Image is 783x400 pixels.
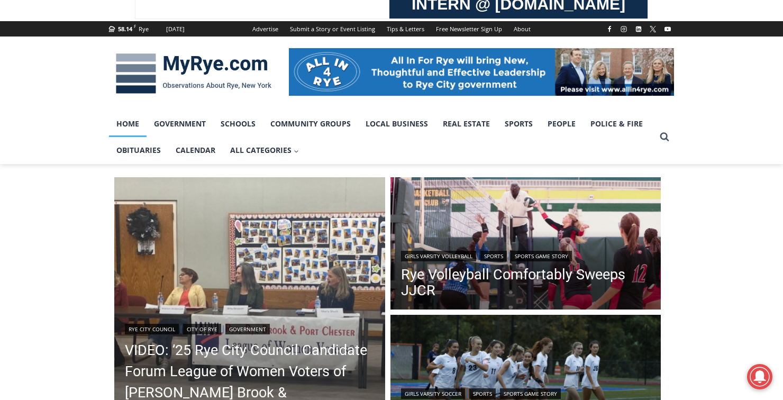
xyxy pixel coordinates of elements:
a: Intern @ [DOMAIN_NAME] [254,103,513,132]
div: Apply Now <> summer and RHS senior internships available [267,1,500,103]
a: About [508,21,536,37]
a: Instagram [617,23,630,35]
img: (PHOTO: Rye Volleyball's Olivia Lewis (#22) tapping the ball over the net on Saturday, September ... [390,177,661,313]
a: Linkedin [632,23,645,35]
a: Police & Fire [583,111,650,137]
a: Community Groups [263,111,358,137]
a: Sports [497,111,540,137]
span: 58.14 [118,25,132,33]
a: Read More Rye Volleyball Comfortably Sweeps JJCR [390,177,661,313]
a: Government [225,324,270,334]
a: Government [147,111,213,137]
a: Rye City Council [125,324,179,334]
div: | | [401,249,651,261]
a: Calendar [168,137,223,163]
nav: Primary Navigation [109,111,655,164]
a: Sports [480,251,507,261]
a: Free Newsletter Sign Up [430,21,508,37]
a: Girls Varsity Soccer [401,388,465,399]
span: Intern @ [DOMAIN_NAME] [277,105,490,129]
a: X [647,23,659,35]
img: All in for Rye [289,48,674,96]
a: Advertise [247,21,284,37]
a: Obituaries [109,137,168,163]
a: Sports [469,388,496,399]
a: Sports Game Story [500,388,561,399]
a: Local Business [358,111,435,137]
a: Tips & Letters [381,21,430,37]
a: People [540,111,583,137]
span: F [134,23,136,29]
img: MyRye.com [109,46,278,101]
div: [DATE] [166,24,185,34]
nav: Secondary Navigation [247,21,536,37]
a: City of Rye [183,324,221,334]
a: Submit a Story or Event Listing [284,21,381,37]
div: | | [125,322,375,334]
a: Girls Varsity Volleyball [401,251,476,261]
a: Facebook [603,23,616,35]
div: | | [401,386,651,399]
a: YouTube [661,23,674,35]
a: Rye Volleyball Comfortably Sweeps JJCR [401,267,651,298]
button: View Search Form [655,128,674,147]
a: Home [109,111,147,137]
div: Rye [139,24,149,34]
button: Child menu of All Categories [223,137,306,163]
a: Schools [213,111,263,137]
a: Sports Game Story [511,251,572,261]
a: Real Estate [435,111,497,137]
